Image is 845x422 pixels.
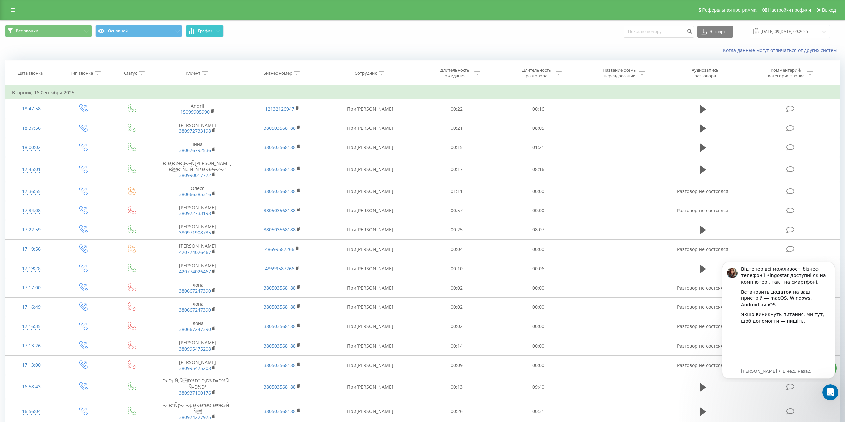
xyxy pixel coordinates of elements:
[264,384,296,390] a: 380503568188
[265,246,294,252] a: 48699587266
[12,185,51,198] div: 17:36:55
[155,157,240,182] td: Ð Ð¸Ð½ÐµÐ»Ñ[PERSON_NAME]ÐÐ°Ñ…ÑˆÑƒÐ½Ð¾Ð²Ð°
[179,229,211,236] a: 380971908735
[70,70,93,76] div: Тип звонка
[180,109,210,115] a: 15099905990
[12,320,51,333] div: 17:16:35
[12,223,51,236] div: 17:22:59
[768,7,811,13] span: Настройки профиля
[179,365,211,371] a: 380995475208
[179,128,211,134] a: 380972733198
[325,138,416,157] td: При[PERSON_NAME]
[155,375,240,399] td: Ð¢ÐµÑ‚ÑÐ½Ð° Ð¡Ð¾Ð»Ð¾Ñ…Ñ–Ð½Ð°
[124,70,137,76] div: Статус
[497,220,579,239] td: 08:07
[497,201,579,220] td: 00:00
[416,99,497,119] td: 00:22
[416,201,497,220] td: 00:57
[723,47,840,53] a: Когда данные могут отличаться от других систем
[416,259,497,278] td: 00:10
[179,307,211,313] a: 380667247390
[155,297,240,317] td: Ілона
[179,268,211,275] a: 420774026467
[677,343,728,349] span: Разговор не состоялся
[712,256,845,382] iframe: Intercom notifications сообщение
[264,226,296,233] a: 380503568188
[416,157,497,182] td: 00:17
[677,362,728,368] span: Разговор не состоялся
[497,336,579,356] td: 00:00
[179,147,211,153] a: 380676792536
[12,141,51,154] div: 18:00:02
[416,220,497,239] td: 00:25
[325,157,416,182] td: При[PERSON_NAME]
[325,99,416,119] td: При[PERSON_NAME]
[264,207,296,213] a: 380503568188
[179,210,211,216] a: 380972733198
[683,67,726,79] div: Аудиозапись разговора
[179,172,211,178] a: 380990017772
[497,119,579,138] td: 08:05
[416,356,497,375] td: 00:09
[416,240,497,259] td: 00:04
[179,191,211,197] a: 380666385316
[264,166,296,172] a: 380503568188
[155,356,240,375] td: [PERSON_NAME]
[624,26,694,38] input: Поиск по номеру
[12,301,51,314] div: 17:16:49
[264,144,296,150] a: 380503568188
[186,70,200,76] div: Клиент
[822,7,836,13] span: Выход
[12,380,51,393] div: 16:58:43
[5,86,840,99] td: Вторник, 16 Сентября 2025
[179,249,211,255] a: 420774026467
[416,317,497,336] td: 00:02
[16,28,38,34] span: Все звонки
[325,336,416,356] td: При[PERSON_NAME]
[677,188,728,194] span: Разговор не состоялся
[186,25,224,37] button: График
[497,240,579,259] td: 00:00
[519,67,554,79] div: Длительность разговора
[264,285,296,291] a: 380503568188
[416,119,497,138] td: 00:21
[18,70,43,76] div: Дата звонка
[95,25,182,37] button: Основной
[325,201,416,220] td: При[PERSON_NAME]
[702,7,756,13] span: Реферальная программа
[416,278,497,297] td: 00:02
[325,375,416,399] td: При[PERSON_NAME]
[822,384,838,400] iframe: Intercom live chat
[677,246,728,252] span: Разговор не состоялся
[497,259,579,278] td: 00:06
[179,390,211,396] a: 380937100176
[12,359,51,372] div: 17:13:00
[325,220,416,239] td: При[PERSON_NAME]
[264,323,296,329] a: 380503568188
[12,163,51,176] div: 17:45:01
[416,138,497,157] td: 00:15
[416,336,497,356] td: 00:14
[697,26,733,38] button: Экспорт
[767,67,805,79] div: Комментарий/категория звонка
[155,182,240,201] td: Олеся
[325,182,416,201] td: При[PERSON_NAME]
[325,259,416,278] td: При[PERSON_NAME]
[677,304,728,310] span: Разговор не состоялся
[179,346,211,352] a: 380995475208
[325,317,416,336] td: При[PERSON_NAME]
[416,182,497,201] td: 01:11
[179,288,211,294] a: 380667247390
[155,240,240,259] td: [PERSON_NAME]
[155,317,240,336] td: Ілона
[325,278,416,297] td: При[PERSON_NAME]
[677,323,728,329] span: Разговор не состоялся
[497,157,579,182] td: 08:16
[264,125,296,131] a: 380503568188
